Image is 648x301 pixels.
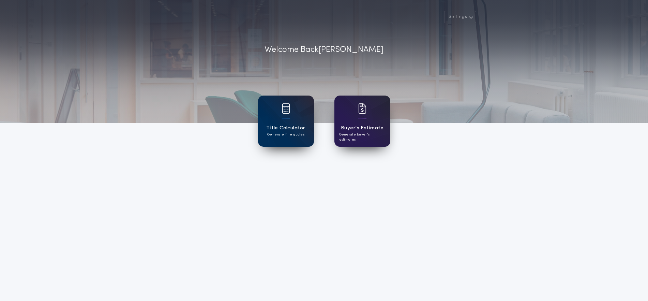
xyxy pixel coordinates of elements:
[265,44,383,56] p: Welcome Back [PERSON_NAME]
[341,124,383,132] h1: Buyer's Estimate
[266,124,305,132] h1: Title Calculator
[444,11,476,23] button: Settings
[282,103,290,114] img: card icon
[339,132,386,142] p: Generate buyer's estimates
[358,103,366,114] img: card icon
[258,96,314,147] a: card iconTitle CalculatorGenerate title quotes
[334,96,390,147] a: card iconBuyer's EstimateGenerate buyer's estimates
[267,132,304,137] p: Generate title quotes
